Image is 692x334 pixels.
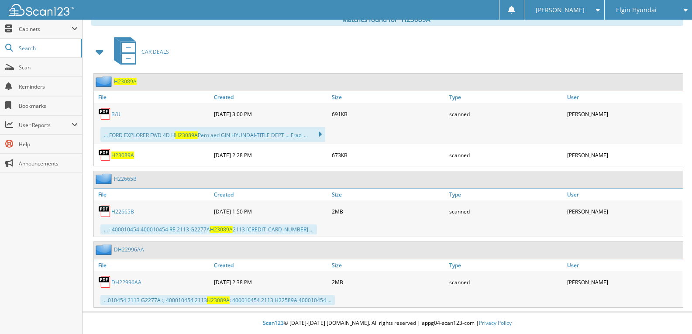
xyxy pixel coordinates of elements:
div: [DATE] 3:00 PM [212,105,330,123]
div: ... FORD EXPLORER FWD 4D H Pern aed GIN HYUNDAI-TITLE DEPT ... Frazi ... [100,127,325,142]
span: Search [19,45,76,52]
span: Help [19,141,78,148]
a: B/U [111,110,120,118]
a: Type [447,259,565,271]
div: [PERSON_NAME] [565,146,683,164]
a: File [94,259,212,271]
span: Reminders [19,83,78,90]
a: Size [330,91,448,103]
div: [PERSON_NAME] [565,105,683,123]
span: Bookmarks [19,102,78,110]
div: scanned [447,203,565,220]
div: © [DATE]-[DATE] [DOMAIN_NAME]. All rights reserved | appg04-scan123-com | [83,313,692,334]
a: Type [447,91,565,103]
div: scanned [447,105,565,123]
a: H22665B [114,175,137,182]
span: H23089A [210,226,233,233]
a: User [565,91,683,103]
a: H23089A [114,78,137,85]
span: Scan123 [263,319,284,327]
img: folder2.png [96,76,114,87]
iframe: Chat Widget [648,292,692,334]
img: scan123-logo-white.svg [9,4,74,16]
div: [PERSON_NAME] [565,273,683,291]
div: scanned [447,146,565,164]
img: PDF.png [98,107,111,121]
div: 2MB [330,203,448,220]
div: 2MB [330,273,448,291]
a: H22665B [111,208,134,215]
div: ... : 400010454 400010454 RE 2113 G2277A 2113 [CREDIT_CARD_NUMBER] ... [100,224,317,234]
span: Scan [19,64,78,71]
a: File [94,91,212,103]
img: PDF.png [98,205,111,218]
span: [PERSON_NAME] [536,7,585,13]
a: H23089A [111,152,134,159]
span: H23089A [175,131,198,139]
div: [DATE] 2:28 PM [212,146,330,164]
span: Announcements [19,160,78,167]
a: Created [212,189,330,200]
span: CAR DEALS [141,48,169,55]
span: Elgin Hyundai [616,7,657,13]
img: folder2.png [96,173,114,184]
a: Type [447,189,565,200]
a: Size [330,189,448,200]
a: Created [212,91,330,103]
div: ...010454 2113 G2277A :; 400010454 2113 : 400010454 2113 H22589A 400010454 ... [100,295,335,305]
img: folder2.png [96,244,114,255]
img: PDF.png [98,148,111,162]
a: CAR DEALS [109,34,169,69]
span: User Reports [19,121,72,129]
span: H23089A [207,296,230,304]
div: 673KB [330,146,448,164]
div: 691KB [330,105,448,123]
a: User [565,259,683,271]
a: Size [330,259,448,271]
a: User [565,189,683,200]
div: scanned [447,273,565,291]
div: [DATE] 2:38 PM [212,273,330,291]
div: [PERSON_NAME] [565,203,683,220]
a: File [94,189,212,200]
a: Privacy Policy [479,319,512,327]
span: Cabinets [19,25,72,33]
a: DH22996AA [114,246,144,253]
a: DH22996AA [111,279,141,286]
img: PDF.png [98,275,111,289]
div: [DATE] 1:50 PM [212,203,330,220]
a: Created [212,259,330,271]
